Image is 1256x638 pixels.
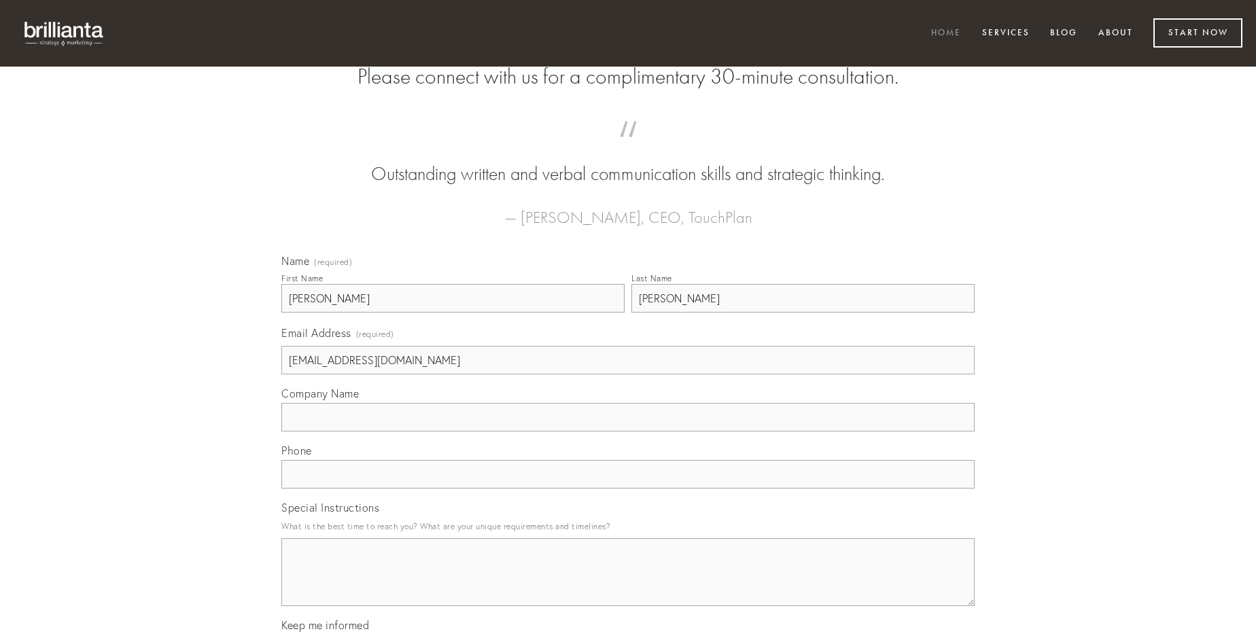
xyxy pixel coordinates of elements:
[281,444,312,457] span: Phone
[973,22,1039,45] a: Services
[281,254,309,268] span: Name
[356,325,394,343] span: (required)
[314,258,352,266] span: (required)
[281,387,359,400] span: Company Name
[1089,22,1142,45] a: About
[14,14,116,53] img: brillianta - research, strategy, marketing
[281,273,323,283] div: First Name
[631,273,672,283] div: Last Name
[303,135,953,188] blockquote: Outstanding written and verbal communication skills and strategic thinking.
[303,188,953,231] figcaption: — [PERSON_NAME], CEO, TouchPlan
[281,501,379,514] span: Special Instructions
[922,22,970,45] a: Home
[281,64,975,90] h2: Please connect with us for a complimentary 30-minute consultation.
[281,326,351,340] span: Email Address
[1153,18,1242,48] a: Start Now
[281,618,369,632] span: Keep me informed
[1041,22,1086,45] a: Blog
[281,517,975,535] p: What is the best time to reach you? What are your unique requirements and timelines?
[303,135,953,161] span: “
